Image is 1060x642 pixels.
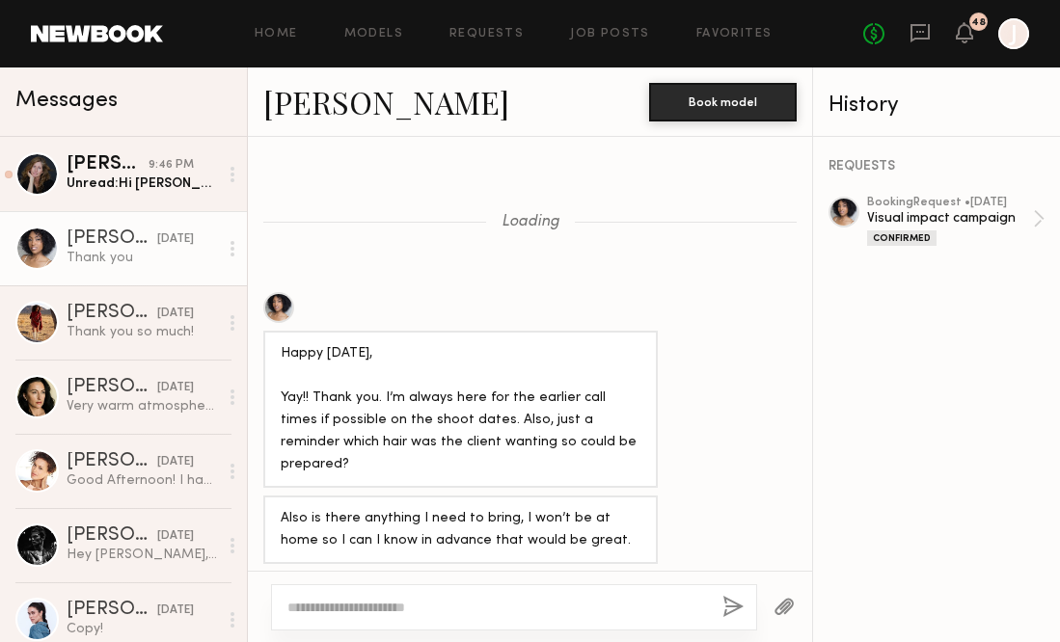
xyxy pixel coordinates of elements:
div: Confirmed [867,230,937,246]
span: Loading [502,214,559,230]
div: [DATE] [157,379,194,397]
div: 9:46 PM [149,156,194,174]
a: Requests [449,28,524,40]
a: bookingRequest •[DATE]Visual impact campaignConfirmed [867,197,1045,246]
div: [DATE] [157,305,194,323]
div: Happy [DATE], Yay!! Thank you. I’m always here for the earlier call times if possible on the shoo... [281,343,640,476]
div: Also is there anything I need to bring, I won’t be at home so I can I know in advance that would ... [281,508,640,552]
div: [DATE] [157,453,194,471]
div: [PERSON_NAME] [67,304,157,323]
span: Messages [15,90,118,112]
a: [PERSON_NAME] [263,81,509,122]
div: Very warm atmosphere and team. I thank [PERSON_NAME] for inviting me. It was a pleasure to work w... [67,397,218,415]
a: Job Posts [570,28,650,40]
div: [DATE] [157,230,194,249]
a: Home [255,28,298,40]
a: Models [344,28,403,40]
div: Copy! [67,620,218,638]
div: [DATE] [157,527,194,546]
div: Thank you so much! [67,323,218,341]
div: [DATE] [157,602,194,620]
div: 48 [971,17,986,28]
button: Book model [649,83,797,121]
div: REQUESTS [829,160,1045,174]
div: Visual impact campaign [867,209,1033,227]
a: Book model [649,93,797,109]
div: [PERSON_NAME] [67,526,157,546]
div: [PERSON_NAME] [67,229,157,249]
div: [PERSON_NAME] [67,155,149,174]
div: Good Afternoon! I had my iPhone compromised last month and now seeing this message. If there is s... [67,471,218,490]
a: J [998,18,1029,49]
div: [PERSON_NAME] [67,378,157,397]
div: Unread: Hi [PERSON_NAME], I received it. Thank you for resolving this so quickly. It was a pleasu... [67,174,218,193]
div: [PERSON_NAME] [67,601,157,620]
a: Favorites [696,28,773,40]
div: Hey [PERSON_NAME], wanted to let you know that I booked a different job on the 17th. I’m availabl... [67,546,218,564]
div: booking Request • [DATE] [867,197,1033,209]
div: [PERSON_NAME] [67,452,157,471]
div: History [829,94,1045,117]
div: Thank you [67,249,218,267]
